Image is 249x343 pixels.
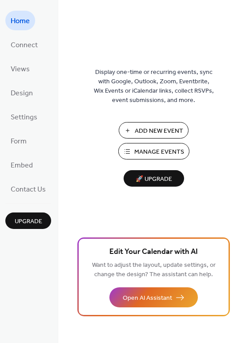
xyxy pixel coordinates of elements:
button: 🚀 Upgrade [124,170,184,187]
span: Contact Us [11,183,46,197]
span: Settings [11,110,37,125]
span: Views [11,62,30,77]
span: Display one-time or recurring events, sync with Google, Outlook, Zoom, Eventbrite, Wix Events or ... [94,68,214,105]
a: Embed [5,155,38,175]
span: Want to adjust the layout, update settings, or change the design? The assistant can help. [92,259,216,281]
span: Manage Events [134,147,184,157]
span: 🚀 Upgrade [129,173,179,185]
span: Connect [11,38,38,53]
a: Design [5,83,38,102]
a: Connect [5,35,43,54]
button: Upgrade [5,212,51,229]
a: Form [5,131,32,151]
span: Open AI Assistant [123,294,172,303]
span: Add New Event [135,127,183,136]
a: Home [5,11,35,30]
button: Manage Events [118,143,189,159]
span: Home [11,14,30,29]
span: Upgrade [15,217,42,226]
span: Form [11,135,27,149]
button: Open AI Assistant [109,287,198,307]
a: Contact Us [5,179,51,199]
span: Design [11,86,33,101]
span: Edit Your Calendar with AI [109,246,198,258]
span: Embed [11,159,33,173]
a: Views [5,59,35,78]
button: Add New Event [119,122,189,139]
a: Settings [5,107,43,127]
